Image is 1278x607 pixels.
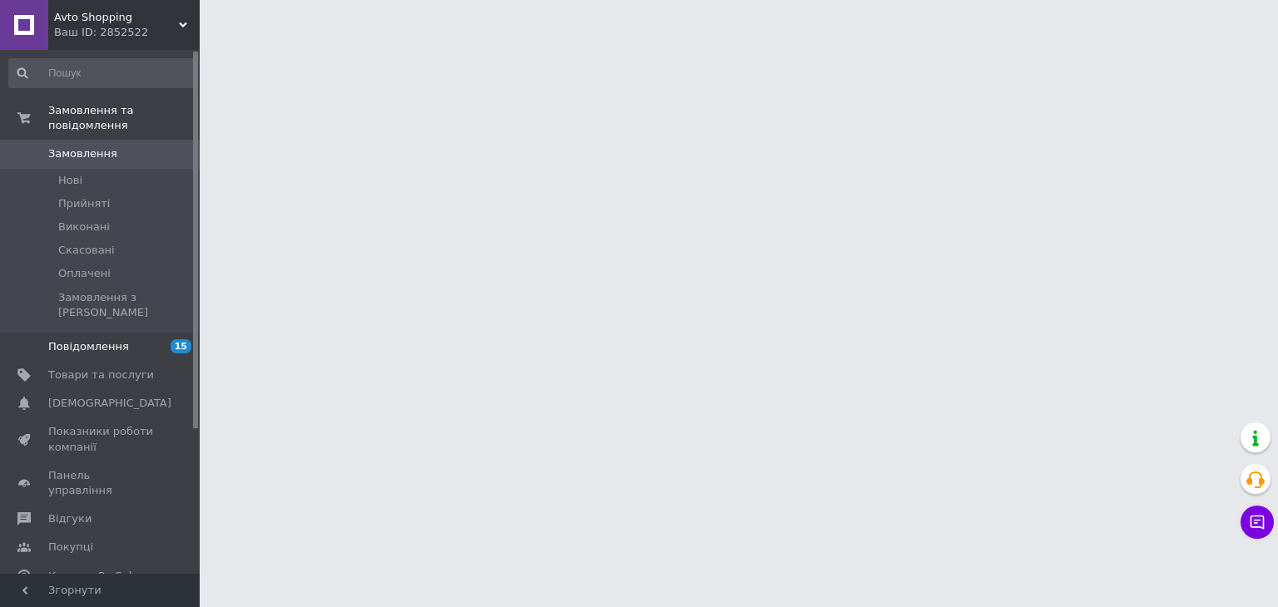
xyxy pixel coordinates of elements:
[48,540,93,555] span: Покупці
[58,266,111,281] span: Оплачені
[8,58,196,88] input: Пошук
[54,10,179,25] span: Avto Shopping
[58,220,110,234] span: Виконані
[58,290,195,320] span: Замовлення з [PERSON_NAME]
[54,25,200,40] div: Ваш ID: 2852522
[48,146,117,161] span: Замовлення
[48,339,129,354] span: Повідомлення
[1241,506,1274,539] button: Чат з покупцем
[48,468,154,498] span: Панель управління
[48,569,138,584] span: Каталог ProSale
[58,173,82,188] span: Нові
[48,424,154,454] span: Показники роботи компанії
[58,196,110,211] span: Прийняті
[48,511,92,526] span: Відгуки
[48,396,171,411] span: [DEMOGRAPHIC_DATA]
[58,243,115,258] span: Скасовані
[48,103,200,133] span: Замовлення та повідомлення
[48,368,154,382] span: Товари та послуги
[171,339,191,353] span: 15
